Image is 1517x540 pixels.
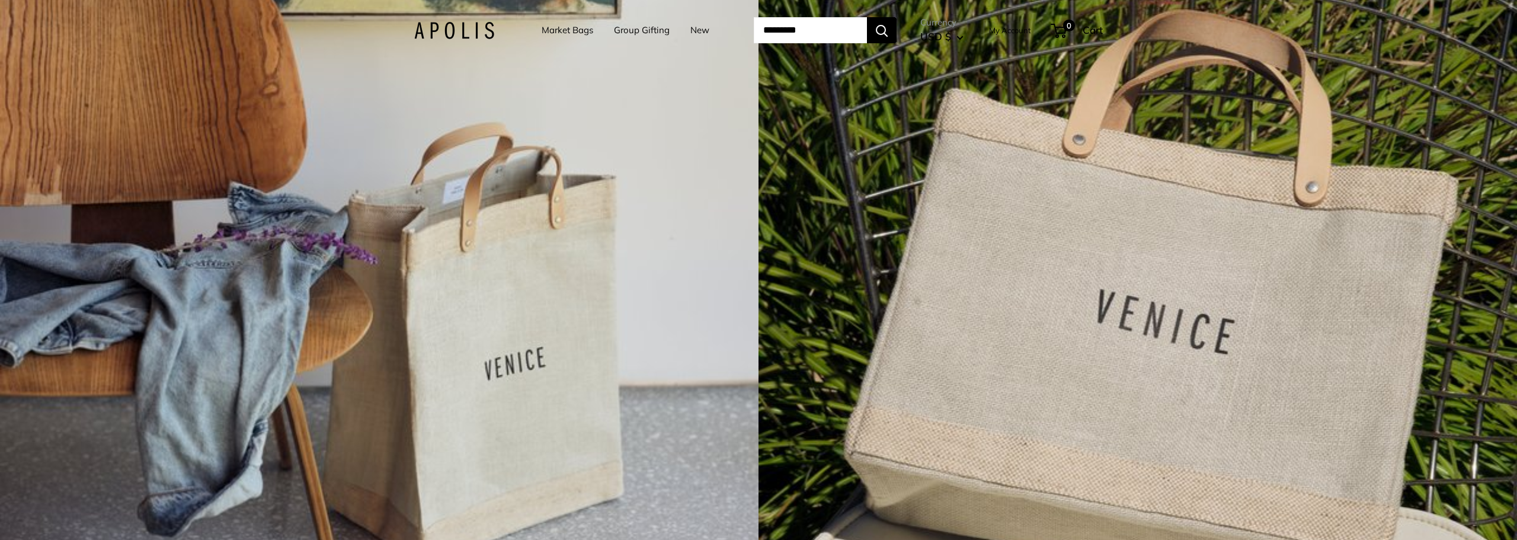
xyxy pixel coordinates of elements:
[1052,21,1103,40] a: 0 Cart
[614,22,670,39] a: Group Gifting
[1063,20,1075,31] span: 0
[690,22,709,39] a: New
[920,30,951,43] span: USD $
[989,23,1031,37] a: My Account
[920,27,964,46] button: USD $
[542,22,593,39] a: Market Bags
[414,22,494,39] img: Apolis
[754,17,867,43] input: Search...
[1083,24,1103,36] span: Cart
[920,14,964,31] span: Currency
[867,17,897,43] button: Search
